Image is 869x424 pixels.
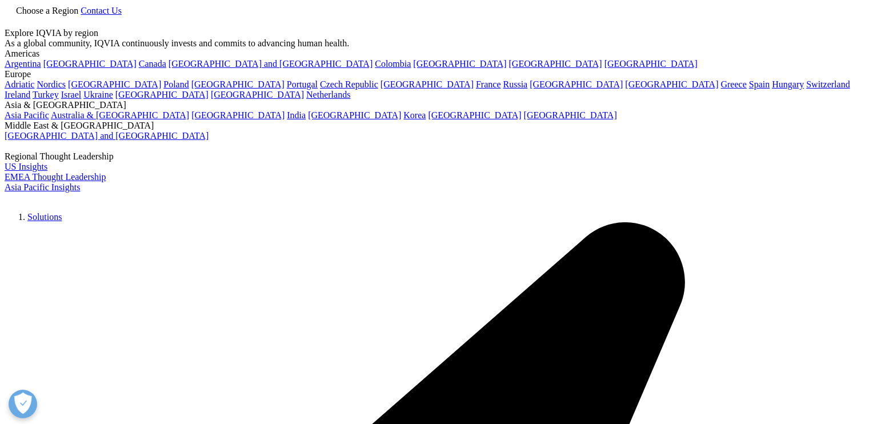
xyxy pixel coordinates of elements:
a: Turkey [33,90,59,99]
a: Nordics [37,79,66,89]
a: EMEA Thought Leadership [5,172,106,182]
a: Asia Pacific [5,110,49,120]
a: Ireland [5,90,30,99]
a: India [287,110,306,120]
a: Greece [720,79,746,89]
a: [GEOGRAPHIC_DATA] [308,110,401,120]
a: Solutions [27,212,62,222]
a: Colombia [375,59,411,69]
a: Hungary [772,79,804,89]
a: [GEOGRAPHIC_DATA] [191,110,285,120]
a: Israel [61,90,82,99]
a: Asia Pacific Insights [5,182,80,192]
div: Europe [5,69,864,79]
a: Argentina [5,59,41,69]
div: Explore IQVIA by region [5,28,864,38]
a: Contact Us [81,6,122,15]
a: Spain [749,79,770,89]
div: As a global community, IQVIA continuously invests and commits to advancing human health. [5,38,864,49]
a: [GEOGRAPHIC_DATA] [68,79,161,89]
a: [GEOGRAPHIC_DATA] [428,110,521,120]
a: Australia & [GEOGRAPHIC_DATA] [51,110,189,120]
div: Regional Thought Leadership [5,151,864,162]
a: Switzerland [806,79,850,89]
a: [GEOGRAPHIC_DATA] [530,79,623,89]
div: Asia & [GEOGRAPHIC_DATA] [5,100,864,110]
div: Americas [5,49,864,59]
a: Russia [503,79,528,89]
span: Choose a Region [16,6,78,15]
a: Czech Republic [320,79,378,89]
a: Ukraine [83,90,113,99]
a: France [476,79,501,89]
a: [GEOGRAPHIC_DATA] [381,79,474,89]
div: Middle East & [GEOGRAPHIC_DATA] [5,121,864,131]
a: [GEOGRAPHIC_DATA] [524,110,617,120]
a: Adriatic [5,79,34,89]
a: US Insights [5,162,47,171]
a: Poland [163,79,189,89]
a: [GEOGRAPHIC_DATA] [115,90,209,99]
a: [GEOGRAPHIC_DATA] and [GEOGRAPHIC_DATA] [169,59,373,69]
a: [GEOGRAPHIC_DATA] [509,59,602,69]
a: [GEOGRAPHIC_DATA] [43,59,137,69]
button: Open Preferences [9,390,37,418]
a: Korea [403,110,426,120]
a: Netherlands [306,90,350,99]
a: Portugal [287,79,318,89]
a: [GEOGRAPHIC_DATA] [625,79,718,89]
a: [GEOGRAPHIC_DATA] [604,59,698,69]
a: [GEOGRAPHIC_DATA] [413,59,506,69]
a: [GEOGRAPHIC_DATA] [191,79,285,89]
a: [GEOGRAPHIC_DATA] [211,90,304,99]
a: [GEOGRAPHIC_DATA] and [GEOGRAPHIC_DATA] [5,131,209,141]
a: Canada [139,59,166,69]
